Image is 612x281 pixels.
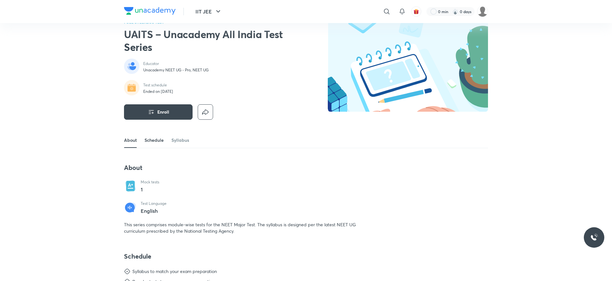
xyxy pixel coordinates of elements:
[124,221,356,234] span: This series comprises module-wise tests for the NEET Major Test. The syllabus is designed per the...
[124,104,193,120] button: Enroll
[141,180,159,185] p: Mock tests
[452,8,459,15] img: streak
[413,9,419,14] img: avatar
[124,28,288,53] h2: UAITS – Unacademy All India Test Series
[132,268,217,275] div: Syllabus to match your exam preparation
[171,132,189,148] a: Syllabus
[157,109,169,115] span: Enroll
[590,234,598,241] img: ttu
[124,20,288,24] p: FULL SYLLABUS TEST
[145,132,164,148] a: Schedule
[141,186,159,193] p: 1
[124,132,137,148] a: About
[192,5,226,18] button: IIT JEE
[143,61,209,66] p: Educator
[141,208,167,214] p: English
[141,201,167,206] p: Test Language
[143,83,173,88] p: Test schedule
[124,7,176,15] img: Company Logo
[143,68,209,73] p: Unacademy NEET UG - Pro, NEET UG
[477,6,488,17] img: Sunita Sharma
[411,6,421,17] button: avatar
[124,7,176,16] a: Company Logo
[124,164,365,172] h4: About
[143,89,173,94] p: Ended on [DATE]
[124,252,365,261] h4: Schedule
